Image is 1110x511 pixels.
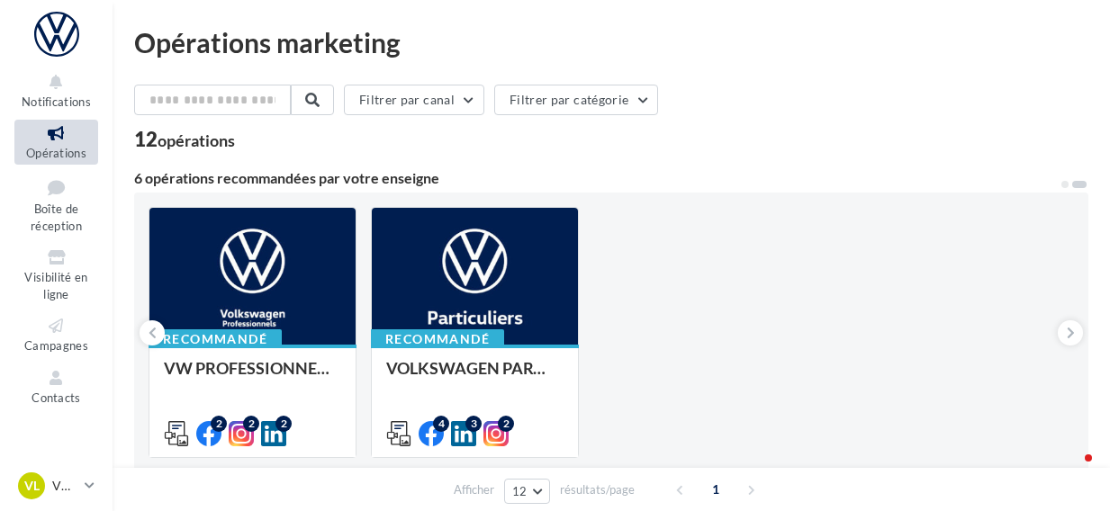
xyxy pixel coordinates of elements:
div: 6 opérations recommandées par votre enseigne [134,171,1060,185]
div: opérations [158,132,235,148]
div: 2 [243,416,259,432]
div: VW PROFESSIONNELS [164,359,341,395]
div: 12 [134,130,235,149]
span: Contacts [32,390,81,405]
a: Opérations [14,120,98,164]
div: Recommandé [149,329,282,349]
div: 2 [275,416,292,432]
a: Boîte de réception [14,172,98,238]
a: Campagnes [14,312,98,356]
span: résultats/page [560,481,635,498]
div: VOLKSWAGEN PARTICULIER [386,359,564,395]
span: Afficher [454,481,494,498]
iframe: Intercom live chat [1049,450,1092,493]
span: Campagnes [24,338,88,353]
button: Notifications [14,68,98,112]
span: Notifications [22,94,91,109]
button: Filtrer par canal [344,85,484,115]
a: Médiathèque [14,416,98,460]
a: Visibilité en ligne [14,244,98,305]
button: Filtrer par catégorie [494,85,658,115]
button: 12 [504,479,550,504]
span: 1 [701,475,730,504]
a: Contacts [14,364,98,408]
div: Recommandé [371,329,504,349]
div: 4 [433,416,449,432]
a: VL VW LAON [14,469,98,503]
div: 2 [211,416,227,432]
span: VL [24,477,40,495]
span: 12 [512,484,528,498]
div: 2 [498,416,514,432]
span: Boîte de réception [31,202,82,233]
span: Visibilité en ligne [24,270,87,301]
p: VW LAON [52,477,77,495]
span: Opérations [26,146,86,160]
div: Opérations marketing [134,29,1088,56]
div: 3 [465,416,482,432]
